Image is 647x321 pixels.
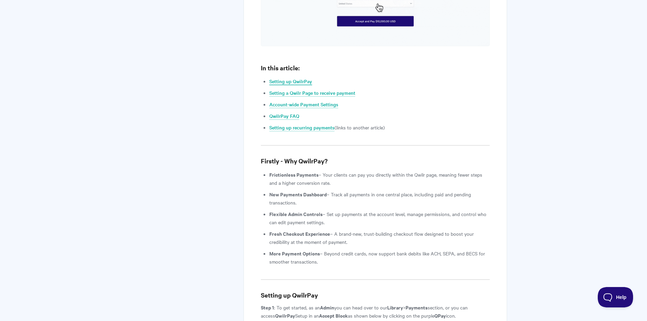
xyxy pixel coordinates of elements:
strong: Fresh Checkout Experience [269,230,330,237]
a: Setting up recurring payments [269,124,335,131]
iframe: Toggle Customer Support [598,287,633,307]
strong: More Payment Options [269,250,320,257]
a: Setting up QwilrPay [269,78,312,85]
h3: Firstly - Why QwilrPay? [261,156,489,166]
b: QwilrPay [275,312,295,319]
b: Accept Block [319,312,348,319]
strong: Flexible Admin Controls [269,210,323,217]
b: Payments [406,304,428,311]
b: Library [387,304,403,311]
strong: Frictionless Payments [269,171,319,178]
li: – Beyond credit cards, now support bank debits like ACH, SEPA, and BECS for smoother transactions. [269,249,489,266]
p: : To get started, as an you can head over to our > section, or you can access Setup in an as show... [261,303,489,320]
b: In this article: [261,64,300,72]
a: Setting a Qwilr Page to receive payment [269,89,355,97]
li: – Track all payments in one central place, including paid and pending transactions. [269,190,489,207]
h3: Setting up QwilrPay [261,290,489,300]
li: – Your clients can pay you directly within the Qwilr page, meaning fewer steps and a higher conve... [269,171,489,187]
a: QwilrPay FAQ [269,112,299,120]
b: Step 1 [261,304,274,311]
a: Account-wide Payment Settings [269,101,338,108]
li: – A brand-new, trust-building checkout flow designed to boost your credibility at the moment of p... [269,230,489,246]
strong: New Payments Dashboard [269,191,327,198]
b: Admin [320,304,334,311]
b: QPay [434,312,446,319]
li: (links to another article) [269,123,489,131]
li: – Set up payments at the account level, manage permissions, and control who can edit payment sett... [269,210,489,226]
